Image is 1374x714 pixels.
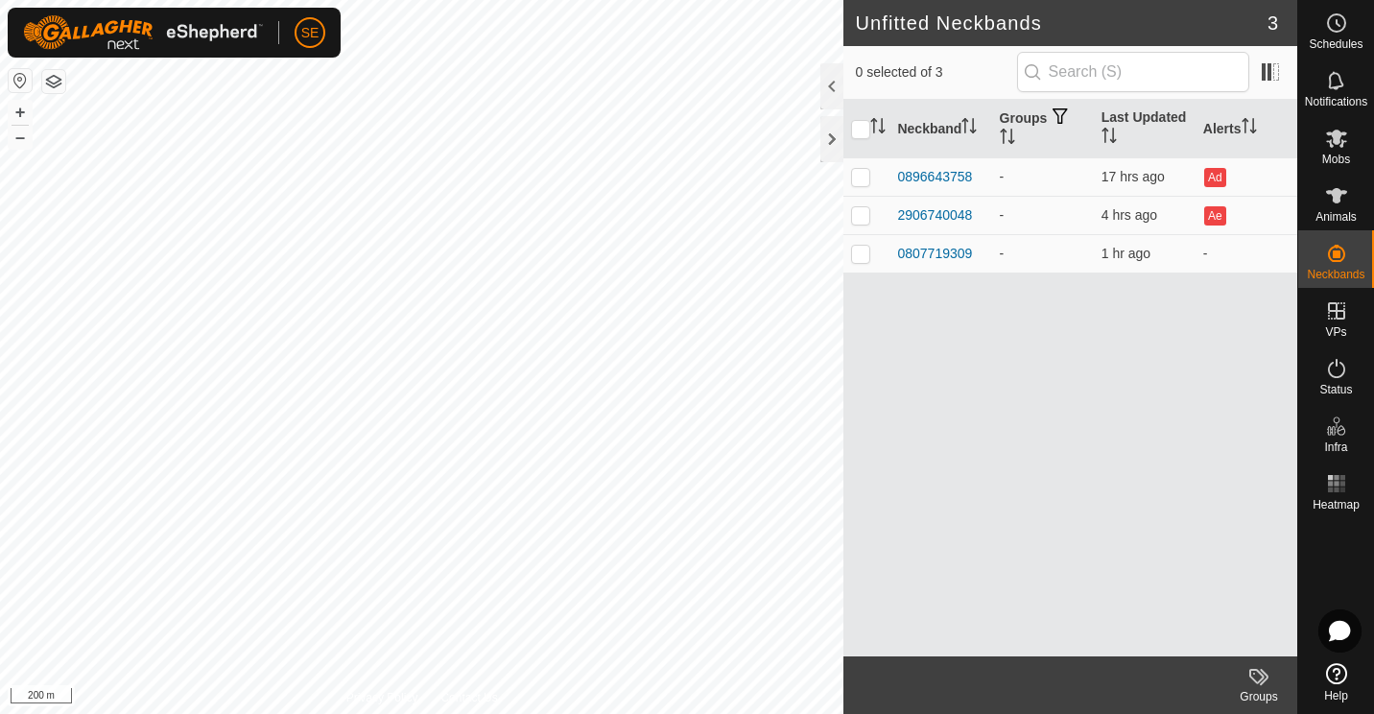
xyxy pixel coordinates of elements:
p-sorticon: Activate to sort [1102,131,1117,146]
th: Neckband [889,100,991,158]
span: Status [1319,384,1352,395]
span: Neckbands [1307,269,1364,280]
a: Contact Us [440,689,497,706]
button: + [9,101,32,124]
a: Privacy Policy [346,689,418,706]
span: 3 [1267,9,1278,37]
input: Search (S) [1017,52,1249,92]
span: Notifications [1305,96,1367,107]
div: 0896643758 [897,167,972,187]
span: Heatmap [1313,499,1360,511]
button: Reset Map [9,69,32,92]
a: Help [1298,655,1374,709]
span: Animals [1315,211,1357,223]
th: Alerts [1196,100,1297,158]
img: Gallagher Logo [23,15,263,50]
span: Help [1324,690,1348,702]
span: VPs [1325,326,1346,338]
td: - [992,157,1094,196]
span: Schedules [1309,38,1362,50]
button: Map Layers [42,70,65,93]
div: Groups [1220,688,1297,705]
span: Mobs [1322,154,1350,165]
p-sorticon: Activate to sort [870,121,886,136]
span: Infra [1324,441,1347,453]
p-sorticon: Activate to sort [1242,121,1257,136]
h2: Unfitted Neckbands [855,12,1267,35]
div: 2906740048 [897,205,972,226]
span: SE [301,23,320,43]
span: 17 Aug 2025, 6:05 pm [1102,246,1150,261]
span: 0 selected of 3 [855,62,1016,83]
td: - [992,196,1094,234]
th: Groups [992,100,1094,158]
th: Last Updated [1094,100,1196,158]
div: 0807719309 [897,244,972,264]
td: - [1196,234,1297,273]
span: 17 Aug 2025, 3:35 pm [1102,207,1157,223]
p-sorticon: Activate to sort [961,121,977,136]
button: Ae [1204,206,1225,226]
button: Ad [1204,168,1225,187]
p-sorticon: Activate to sort [1000,131,1015,147]
button: – [9,126,32,149]
span: 17 Aug 2025, 2:35 am [1102,169,1165,184]
td: - [992,234,1094,273]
